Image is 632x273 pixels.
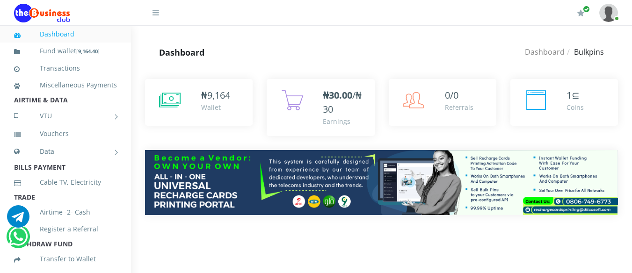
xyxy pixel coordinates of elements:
a: Transactions [14,57,117,79]
i: Renew/Upgrade Subscription [577,9,584,17]
a: Vouchers [14,123,117,144]
div: Coins [567,102,584,112]
img: multitenant_rcp.png [145,150,618,215]
div: Earnings [323,116,365,126]
a: Airtime -2- Cash [14,201,117,223]
a: VTU [14,104,117,128]
a: Chat for support [8,232,28,248]
b: ₦30.00 [323,89,352,101]
a: Dashboard [525,47,565,57]
span: 9,164 [207,89,230,101]
a: 0/0 Referrals [389,79,496,126]
span: 1 [567,89,572,101]
span: /₦30 [323,89,362,115]
a: Register a Referral [14,218,117,240]
li: Bulkpins [565,46,604,57]
a: Data [14,140,117,163]
a: Transfer to Wallet [14,248,117,270]
div: Referrals [445,102,473,112]
b: 9,164.40 [78,48,98,55]
a: ₦9,164 Wallet [145,79,253,126]
a: Cable TV, Electricity [14,172,117,193]
span: 0/0 [445,89,458,101]
div: Wallet [201,102,230,112]
small: [ ] [76,48,100,55]
img: Logo [14,4,70,22]
a: ₦30.00/₦30 Earnings [267,79,374,136]
span: Renew/Upgrade Subscription [583,6,590,13]
img: User [599,4,618,22]
a: Chat for support [7,212,29,228]
div: ₦ [201,88,230,102]
a: Miscellaneous Payments [14,74,117,96]
a: Fund wallet[9,164.40] [14,40,117,62]
a: Dashboard [14,23,117,45]
div: ⊆ [567,88,584,102]
strong: Dashboard [159,47,204,58]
